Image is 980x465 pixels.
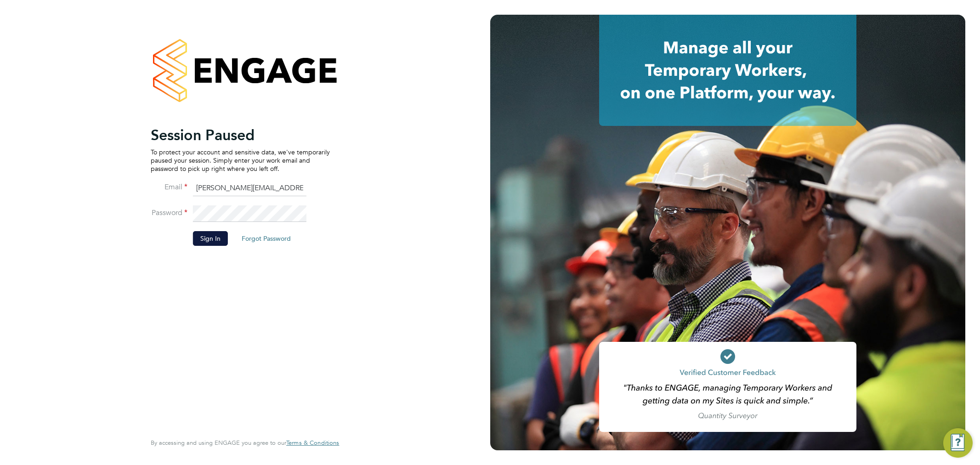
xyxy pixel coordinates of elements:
p: To protect your account and sensitive data, we've temporarily paused your session. Simply enter y... [151,148,330,173]
button: Engage Resource Center [943,428,973,458]
label: Password [151,208,187,218]
input: Enter your work email... [193,180,306,197]
button: Sign In [193,231,228,246]
label: Email [151,182,187,192]
button: Forgot Password [234,231,298,246]
h2: Session Paused [151,126,330,144]
span: By accessing and using ENGAGE you agree to our [151,439,339,447]
a: Terms & Conditions [286,439,339,447]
